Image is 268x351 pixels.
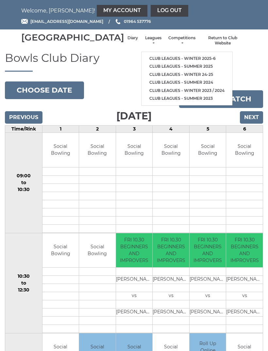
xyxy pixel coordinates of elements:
[240,111,263,124] input: Next
[153,233,189,268] td: FRI 10.30 BEGINNERS AND IMPROVERS
[226,276,263,284] td: [PERSON_NAME]
[190,133,226,167] td: Social Bowling
[116,126,153,133] td: 3
[5,81,84,99] button: Choose date
[21,19,28,24] img: Email
[42,233,79,268] td: Social Bowling
[144,35,162,46] a: Leagues
[153,126,190,133] td: 4
[189,126,226,133] td: 5
[226,133,263,167] td: Social Bowling
[153,276,189,284] td: [PERSON_NAME]
[30,19,103,24] span: [EMAIL_ADDRESS][DOMAIN_NAME]
[124,19,151,24] span: 01964 537776
[127,35,138,41] a: Diary
[79,126,116,133] td: 2
[5,111,42,124] input: Previous
[202,35,243,46] a: Return to Club Website
[116,292,153,300] td: vs
[190,292,226,300] td: vs
[153,292,189,300] td: vs
[5,233,42,333] td: 10:30 to 12:30
[21,32,124,43] div: [GEOGRAPHIC_DATA]
[115,18,151,25] a: Phone us 01964 537776
[116,308,153,317] td: [PERSON_NAME]
[142,95,232,103] a: Club leagues - Summer 2023
[153,133,189,167] td: Social Bowling
[97,5,147,17] a: My Account
[226,233,263,268] td: FRI 10.30 BEGINNERS AND IMPROVERS
[142,71,232,79] a: Club leagues - Winter 24-25
[116,133,153,167] td: Social Bowling
[190,308,226,317] td: [PERSON_NAME]
[42,126,79,133] td: 1
[79,233,116,268] td: Social Bowling
[5,126,42,133] td: Time/Rink
[226,308,263,317] td: [PERSON_NAME]
[5,133,42,233] td: 09:00 to 10:30
[79,133,116,167] td: Social Bowling
[142,79,232,87] a: Club leagues - Summer 2024
[21,5,247,17] nav: Welcome, [PERSON_NAME]!
[42,133,79,167] td: Social Bowling
[142,87,232,95] a: Club leagues - Winter 2023 / 2024
[142,62,232,71] a: Club leagues - Summer 2025
[21,18,103,25] a: Email [EMAIL_ADDRESS][DOMAIN_NAME]
[190,233,226,268] td: FRI 10.30 BEGINNERS AND IMPROVERS
[226,126,263,133] td: 6
[5,52,263,72] h1: Bowls Club Diary
[142,55,232,63] a: Club leagues - Winter 2025-6
[168,35,195,46] a: Competitions
[141,52,233,106] ul: Leagues
[190,276,226,284] td: [PERSON_NAME]
[153,308,189,317] td: [PERSON_NAME]
[116,233,153,268] td: FRI 10.30 BEGINNERS AND IMPROVERS
[116,19,120,24] img: Phone us
[116,276,153,284] td: [PERSON_NAME]
[151,5,188,17] a: Log out
[226,292,263,300] td: vs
